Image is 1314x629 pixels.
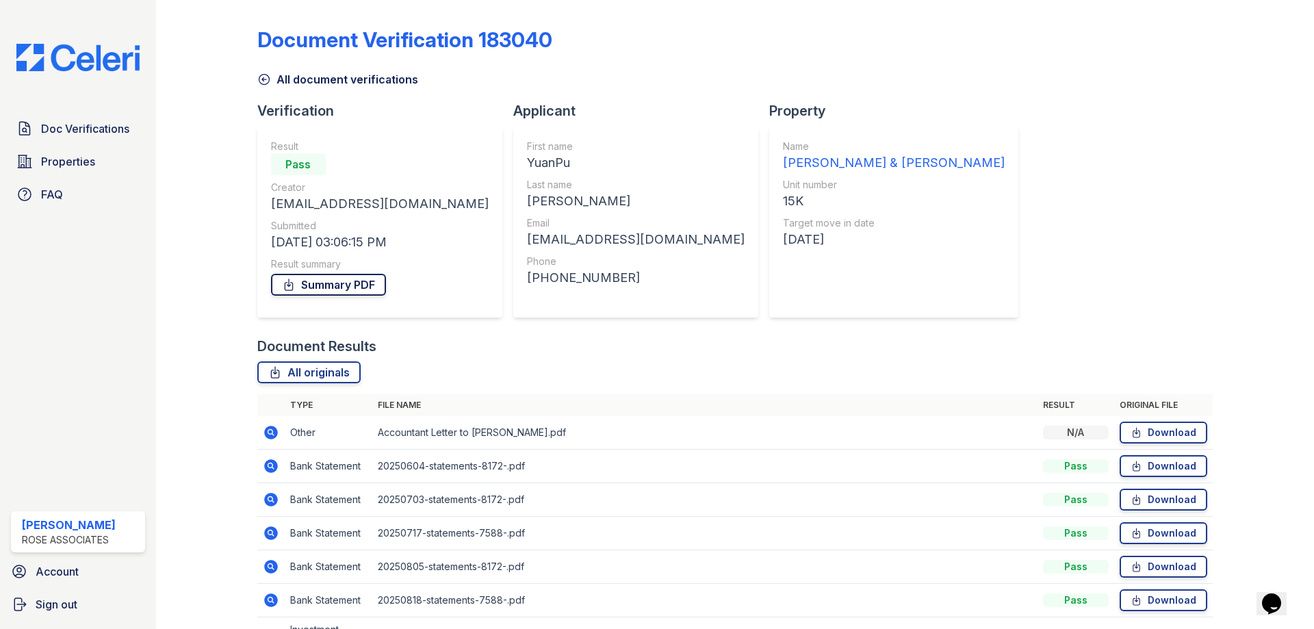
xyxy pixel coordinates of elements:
a: Download [1120,422,1207,444]
div: [DATE] [783,230,1005,249]
div: Pass [1043,493,1109,506]
iframe: chat widget [1257,574,1300,615]
td: Accountant Letter to [PERSON_NAME].pdf [372,416,1038,450]
td: 20250717-statements-7588-.pdf [372,517,1038,550]
img: CE_Logo_Blue-a8612792a0a2168367f1c8372b55b34899dd931a85d93a1a3d3e32e68fde9ad4.png [5,44,151,71]
div: [EMAIL_ADDRESS][DOMAIN_NAME] [527,230,745,249]
a: FAQ [11,181,145,208]
div: [PERSON_NAME] [527,192,745,211]
a: Summary PDF [271,274,386,296]
th: Result [1038,394,1114,416]
div: [PHONE_NUMBER] [527,268,745,287]
td: Bank Statement [285,517,372,550]
div: Document Verification 183040 [257,27,552,52]
a: Download [1120,489,1207,511]
th: Original file [1114,394,1213,416]
span: Sign out [36,596,77,613]
a: Download [1120,556,1207,578]
div: YuanPu [527,153,745,172]
td: Bank Statement [285,483,372,517]
div: Pass [1043,526,1109,540]
div: Unit number [783,178,1005,192]
th: Type [285,394,372,416]
a: Doc Verifications [11,115,145,142]
a: Download [1120,455,1207,477]
a: All originals [257,361,361,383]
div: Document Results [257,337,376,356]
div: First name [527,140,745,153]
td: 20250703-statements-8172-.pdf [372,483,1038,517]
div: Pass [271,153,326,175]
div: Result summary [271,257,489,271]
div: [DATE] 03:06:15 PM [271,233,489,252]
td: 20250604-statements-8172-.pdf [372,450,1038,483]
div: Rose Associates [22,533,116,547]
div: Creator [271,181,489,194]
div: Result [271,140,489,153]
div: Phone [527,255,745,268]
div: Last name [527,178,745,192]
span: Account [36,563,79,580]
div: Pass [1043,459,1109,473]
div: Property [769,101,1029,120]
td: Other [285,416,372,450]
div: Pass [1043,593,1109,607]
span: FAQ [41,186,63,203]
a: Sign out [5,591,151,618]
div: Target move in date [783,216,1005,230]
div: [EMAIL_ADDRESS][DOMAIN_NAME] [271,194,489,214]
div: 15K [783,192,1005,211]
a: Download [1120,522,1207,544]
a: Name [PERSON_NAME] & [PERSON_NAME] [783,140,1005,172]
div: Name [783,140,1005,153]
div: Submitted [271,219,489,233]
span: Doc Verifications [41,120,129,137]
td: Bank Statement [285,550,372,584]
div: N/A [1043,426,1109,439]
a: All document verifications [257,71,418,88]
td: Bank Statement [285,584,372,617]
div: [PERSON_NAME] & [PERSON_NAME] [783,153,1005,172]
td: Bank Statement [285,450,372,483]
td: 20250818-statements-7588-.pdf [372,584,1038,617]
th: File name [372,394,1038,416]
div: Verification [257,101,513,120]
div: Email [527,216,745,230]
div: Pass [1043,560,1109,574]
span: Properties [41,153,95,170]
a: Account [5,558,151,585]
a: Download [1120,589,1207,611]
td: 20250805-statements-8172-.pdf [372,550,1038,584]
div: Applicant [513,101,769,120]
div: [PERSON_NAME] [22,517,116,533]
a: Properties [11,148,145,175]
